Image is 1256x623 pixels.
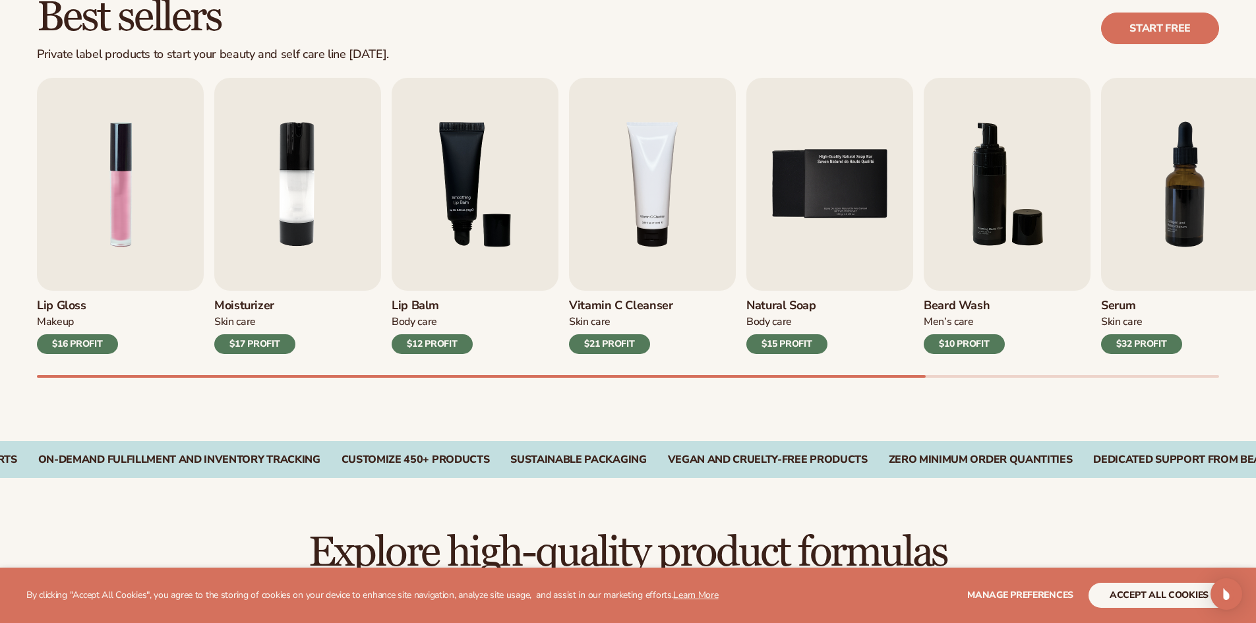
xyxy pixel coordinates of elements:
h3: Moisturizer [214,299,295,313]
div: On-Demand Fulfillment and Inventory Tracking [38,454,320,466]
div: Makeup [37,315,118,329]
div: VEGAN AND CRUELTY-FREE PRODUCTS [668,454,868,466]
div: Men’s Care [924,315,1005,329]
div: $10 PROFIT [924,334,1005,354]
h3: Serum [1101,299,1182,313]
div: $32 PROFIT [1101,334,1182,354]
h3: Lip Balm [392,299,473,313]
h3: Vitamin C Cleanser [569,299,673,313]
div: Body Care [392,315,473,329]
a: 3 / 9 [392,78,558,354]
a: Learn More [673,589,718,601]
div: Open Intercom Messenger [1211,578,1242,610]
div: Body Care [746,315,827,329]
div: ZERO MINIMUM ORDER QUANTITIES [889,454,1073,466]
div: $16 PROFIT [37,334,118,354]
button: accept all cookies [1089,583,1230,608]
a: 5 / 9 [746,78,913,354]
div: $15 PROFIT [746,334,827,354]
a: 6 / 9 [924,78,1091,354]
h3: Lip Gloss [37,299,118,313]
h3: Natural Soap [746,299,827,313]
div: $21 PROFIT [569,334,650,354]
span: Manage preferences [967,589,1073,601]
div: Skin Care [1101,315,1182,329]
div: $12 PROFIT [392,334,473,354]
a: 4 / 9 [569,78,736,354]
a: Start free [1101,13,1219,44]
div: SUSTAINABLE PACKAGING [510,454,646,466]
p: By clicking "Accept All Cookies", you agree to the storing of cookies on your device to enhance s... [26,590,719,601]
div: $17 PROFIT [214,334,295,354]
a: 2 / 9 [214,78,381,354]
div: Skin Care [569,315,673,329]
div: Private label products to start your beauty and self care line [DATE]. [37,47,389,62]
div: Skin Care [214,315,295,329]
h2: Explore high-quality product formulas [37,531,1219,575]
button: Manage preferences [967,583,1073,608]
a: 1 / 9 [37,78,204,354]
h3: Beard Wash [924,299,1005,313]
div: CUSTOMIZE 450+ PRODUCTS [342,454,490,466]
